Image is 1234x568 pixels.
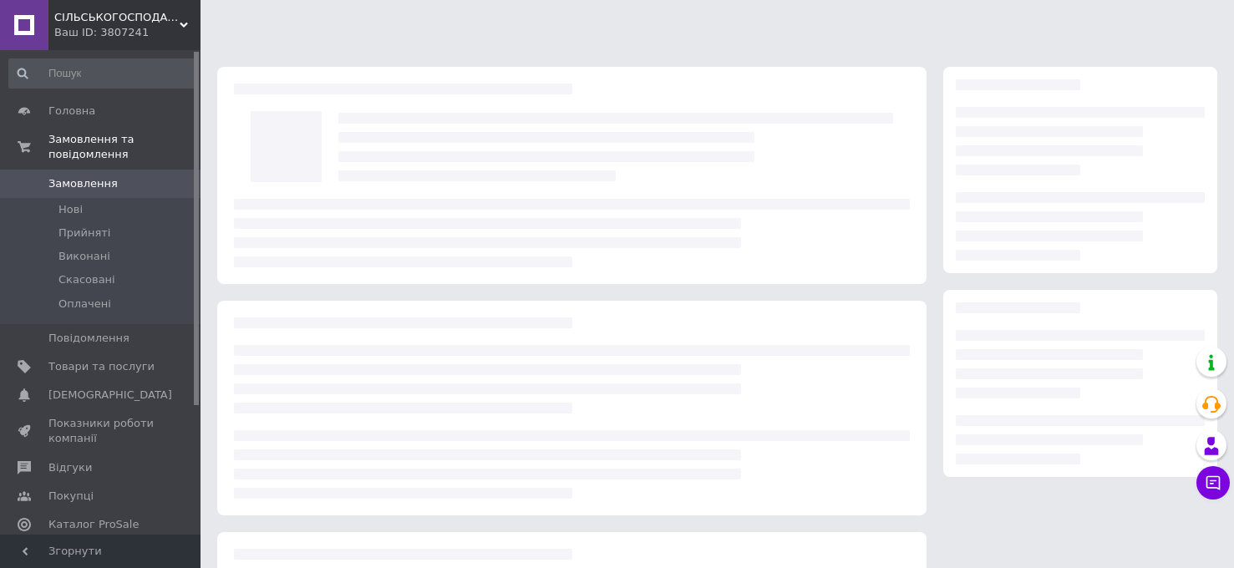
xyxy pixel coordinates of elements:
[58,226,110,241] span: Прийняті
[58,202,83,217] span: Нові
[48,416,155,446] span: Показники роботи компанії
[48,359,155,374] span: Товари та послуги
[48,388,172,403] span: [DEMOGRAPHIC_DATA]
[54,10,180,25] span: СІЛЬСЬКОГОСПОДАРСЬКА ПАЛАТА ЗАПОРІЗЬКОГО РАЙОНУ
[54,25,201,40] div: Ваш ID: 3807241
[8,58,196,89] input: Пошук
[48,489,94,504] span: Покупці
[48,460,92,475] span: Відгуки
[58,297,111,312] span: Оплачені
[58,272,115,287] span: Скасовані
[1196,466,1230,500] button: Чат з покупцем
[48,132,201,162] span: Замовлення та повідомлення
[48,331,129,346] span: Повідомлення
[48,517,139,532] span: Каталог ProSale
[48,176,118,191] span: Замовлення
[58,249,110,264] span: Виконані
[48,104,95,119] span: Головна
